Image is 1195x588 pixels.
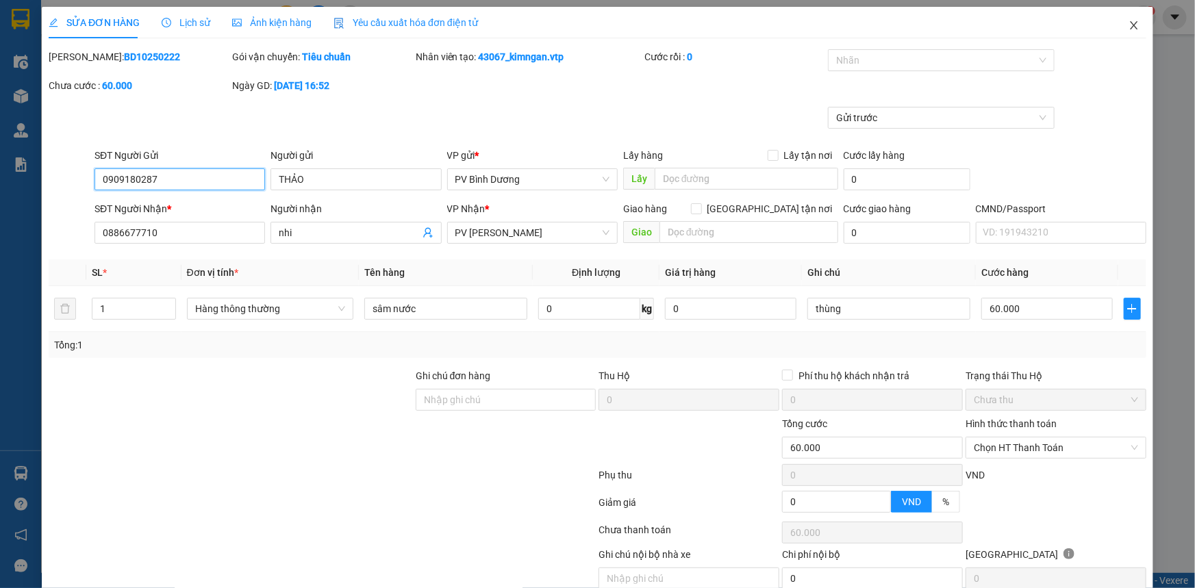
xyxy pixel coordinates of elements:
[416,370,491,381] label: Ghi chú đơn hàng
[902,496,921,507] span: VND
[479,51,564,62] b: 43067_kimngan.vtp
[966,470,985,481] span: VND
[974,389,1138,410] span: Chưa thu
[974,437,1138,458] span: Chọn HT Thanh Toán
[665,267,716,278] span: Giá trị hàng
[274,80,329,91] b: [DATE] 16:52
[423,227,433,238] span: user-add
[271,201,441,216] div: Người nhận
[644,49,825,64] div: Cước rồi :
[782,547,963,567] div: Chi phí nội bộ
[598,468,781,491] div: Phụ thu
[92,267,103,278] span: SL
[162,17,210,28] span: Lịch sử
[572,267,620,278] span: Định lượng
[599,547,779,567] div: Ghi chú nội bộ nhà xe
[232,17,312,28] span: Ảnh kiện hàng
[1064,548,1074,559] span: info-circle
[942,496,949,507] span: %
[124,51,180,62] b: BD10250222
[334,18,344,29] img: icon
[102,80,132,91] b: 60.000
[782,418,827,429] span: Tổng cước
[844,203,911,214] label: Cước giao hàng
[623,221,659,243] span: Giao
[623,150,663,161] span: Lấy hàng
[49,78,229,93] div: Chưa cước :
[455,169,609,190] span: PV Bình Dương
[599,370,630,381] span: Thu Hộ
[54,337,462,353] div: Tổng: 1
[966,418,1057,429] label: Hình thức thanh toán
[844,150,905,161] label: Cước lấy hàng
[779,148,838,163] span: Lấy tận nơi
[232,18,242,27] span: picture
[966,547,1146,567] div: [GEOGRAPHIC_DATA]
[49,49,229,64] div: [PERSON_NAME]:
[416,49,642,64] div: Nhân viên tạo:
[447,203,486,214] span: VP Nhận
[54,298,76,320] button: delete
[836,107,1046,128] span: Gửi trước
[195,298,346,319] span: Hàng thông thường
[95,148,265,163] div: SĐT Người Gửi
[187,267,238,278] span: Đơn vị tính
[976,201,1146,216] div: CMND/Passport
[844,222,970,244] input: Cước giao hàng
[1124,298,1141,320] button: plus
[598,495,781,519] div: Giảm giá
[364,267,405,278] span: Tên hàng
[1129,20,1140,31] span: close
[1115,7,1153,45] button: Close
[232,78,413,93] div: Ngày GD:
[162,18,171,27] span: clock-circle
[981,267,1029,278] span: Cước hàng
[598,522,781,546] div: Chưa thanh toán
[687,51,692,62] b: 0
[807,298,970,320] input: Ghi Chú
[659,221,838,243] input: Dọc đường
[364,298,527,320] input: VD: Bàn, Ghế
[334,17,478,28] span: Yêu cầu xuất hóa đơn điện tử
[802,259,976,286] th: Ghi chú
[302,51,351,62] b: Tiêu chuẩn
[793,368,915,383] span: Phí thu hộ khách nhận trả
[702,201,838,216] span: [GEOGRAPHIC_DATA] tận nơi
[416,389,596,411] input: Ghi chú đơn hàng
[49,17,140,28] span: SỬA ĐƠN HÀNG
[95,201,265,216] div: SĐT Người Nhận
[271,148,441,163] div: Người gửi
[49,18,58,27] span: edit
[655,168,838,190] input: Dọc đường
[1124,303,1140,314] span: plus
[623,168,655,190] span: Lấy
[447,148,618,163] div: VP gửi
[232,49,413,64] div: Gói vận chuyển:
[966,368,1146,383] div: Trạng thái Thu Hộ
[455,222,609,243] span: PV Gia Nghĩa
[640,298,654,320] span: kg
[623,203,667,214] span: Giao hàng
[844,168,970,190] input: Cước lấy hàng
